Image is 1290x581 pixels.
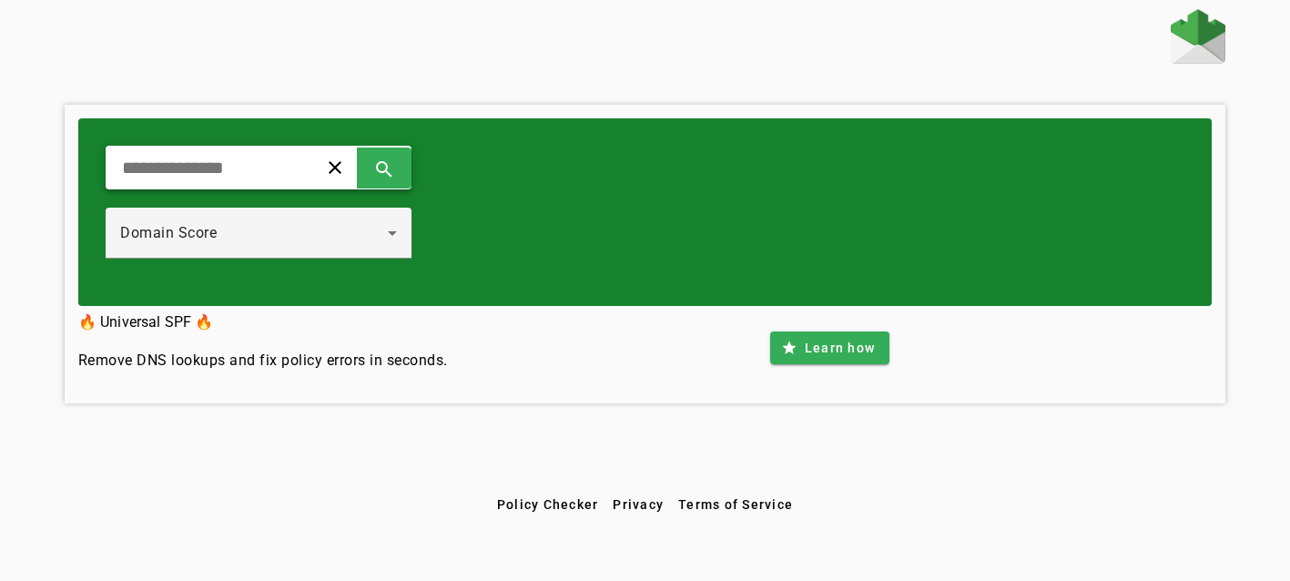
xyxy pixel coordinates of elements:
a: Home [1171,9,1225,68]
span: Privacy [613,497,664,512]
span: Policy Checker [497,497,599,512]
span: Domain Score [120,224,217,241]
h4: Remove DNS lookups and fix policy errors in seconds. [78,350,448,372]
span: Terms of Service [678,497,793,512]
h3: 🔥 Universal SPF 🔥 [78,310,448,335]
button: Privacy [605,488,671,521]
img: Fraudmarc Logo [1171,9,1225,64]
span: Learn how [805,339,875,357]
button: Terms of Service [671,488,800,521]
button: Policy Checker [490,488,606,521]
button: Learn how [770,331,889,364]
